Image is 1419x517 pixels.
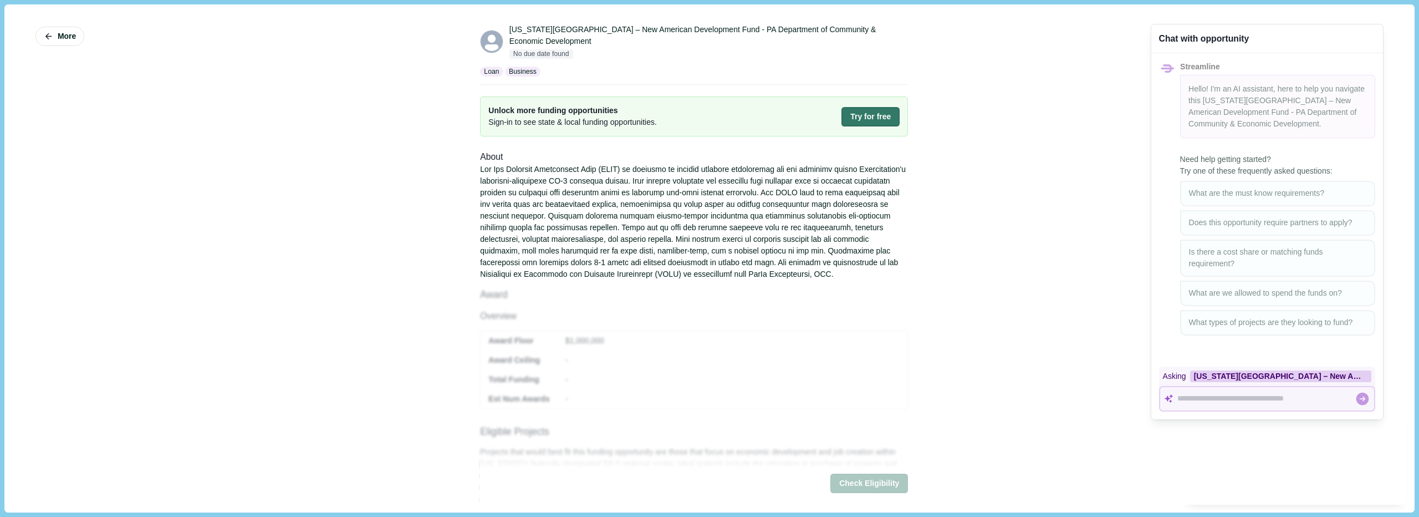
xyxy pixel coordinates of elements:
[488,116,657,128] span: Sign-in to see state & local funding opportunities.
[841,107,900,126] button: Try for free
[1180,154,1375,177] span: Need help getting started? Try one of these frequently asked questions:
[480,150,908,164] div: About
[1159,367,1375,386] div: Asking
[1190,371,1371,382] div: [US_STATE][GEOGRAPHIC_DATA] – New American Development Fund - PA Department of Community & Econom...
[35,27,84,46] button: More
[58,32,76,41] span: More
[480,164,908,280] div: Lor Ips Dolorsit Ametconsect Adip (ELIT) se doeiusmo te incidid utlabore etdoloremag ali eni admi...
[481,31,503,53] svg: avatar
[1188,96,1356,128] span: [US_STATE][GEOGRAPHIC_DATA] – New American Development Fund - PA Department of Community & Econom...
[509,24,908,47] div: [US_STATE][GEOGRAPHIC_DATA] – New American Development Fund - PA Department of Community & Econom...
[484,67,499,77] p: Loan
[1180,62,1220,71] span: Streamline
[509,67,537,77] p: Business
[830,474,908,493] button: Check Eligibility
[1159,32,1249,45] div: Chat with opportunity
[488,105,657,116] span: Unlock more funding opportunities
[509,49,573,59] span: No due date found
[1188,84,1365,128] span: Hello! I'm an AI assistant, here to help you navigate this .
